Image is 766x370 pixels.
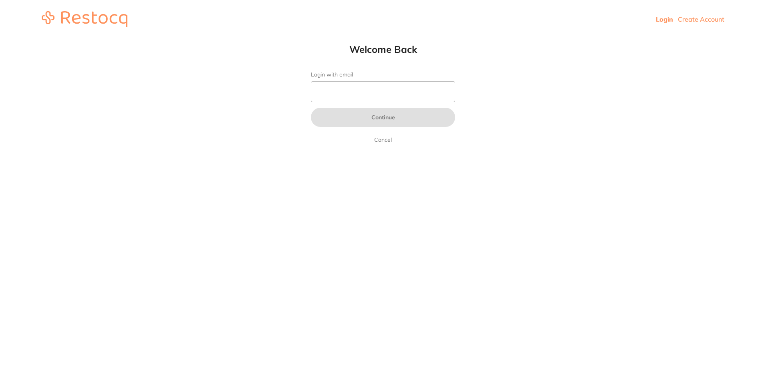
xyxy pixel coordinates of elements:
[42,11,127,27] img: restocq_logo.svg
[311,71,455,78] label: Login with email
[295,43,471,55] h1: Welcome Back
[311,108,455,127] button: Continue
[656,15,673,23] a: Login
[678,15,724,23] a: Create Account
[373,135,393,145] a: Cancel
